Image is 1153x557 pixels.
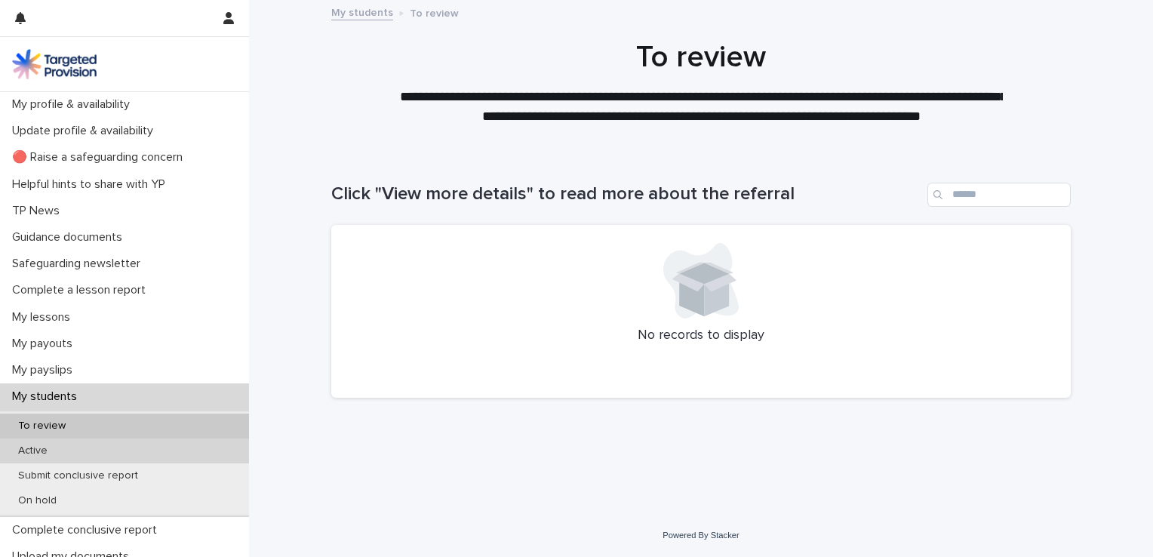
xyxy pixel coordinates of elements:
p: To review [410,4,459,20]
a: Powered By Stacker [663,531,739,540]
p: Active [6,445,60,457]
p: Guidance documents [6,230,134,245]
p: My payouts [6,337,85,351]
img: M5nRWzHhSzIhMunXDL62 [12,49,97,79]
p: Submit conclusive report [6,469,150,482]
p: To review [6,420,78,432]
p: On hold [6,494,69,507]
p: Complete a lesson report [6,283,158,297]
p: My lessons [6,310,82,325]
a: My students [331,3,393,20]
p: Safeguarding newsletter [6,257,152,271]
p: 🔴 Raise a safeguarding concern [6,150,195,165]
p: TP News [6,204,72,218]
h1: To review [331,39,1071,75]
p: No records to display [349,328,1053,344]
p: Complete conclusive report [6,523,169,537]
input: Search [927,183,1071,207]
h1: Click "View more details" to read more about the referral [331,183,921,205]
p: Helpful hints to share with YP [6,177,177,192]
p: My payslips [6,363,85,377]
p: My profile & availability [6,97,142,112]
p: Update profile & availability [6,124,165,138]
p: My students [6,389,89,404]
